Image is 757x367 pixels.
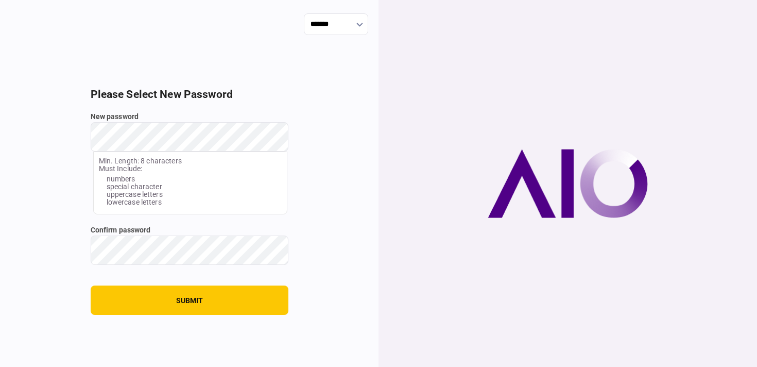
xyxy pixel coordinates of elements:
label: New password [91,111,288,122]
button: submit [91,286,288,315]
label: Confirm password [91,225,288,236]
li: uppercase letters [107,191,282,198]
input: New password [91,122,288,152]
section: Min. Length: 8 characters Must Include: [93,152,287,214]
h2: Please Select New Password [91,88,288,101]
li: numbers [107,175,282,183]
li: lowercase letters [107,198,282,206]
img: AIO company logo [488,149,648,218]
input: Confirm password [91,236,288,265]
input: show language options [304,13,368,35]
li: special character [107,183,282,191]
